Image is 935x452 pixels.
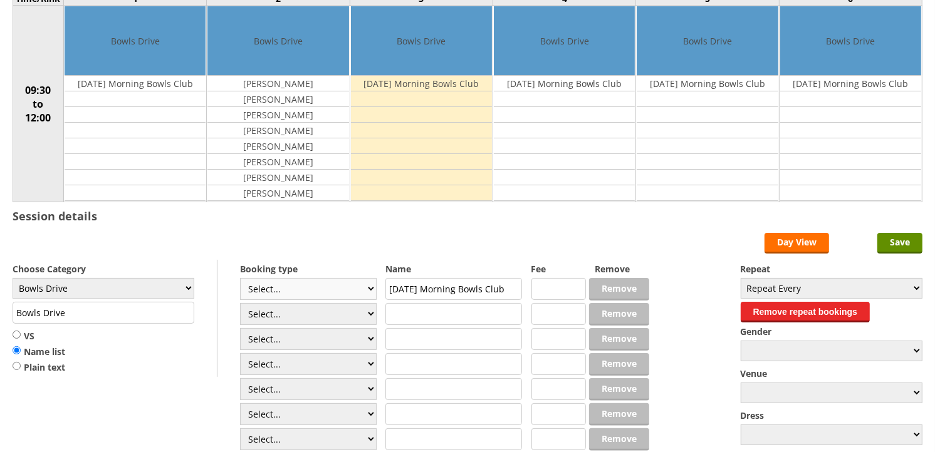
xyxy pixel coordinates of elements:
label: Remove [595,263,649,275]
td: [DATE] Morning Bowls Club [65,76,206,91]
a: Day View [765,233,829,254]
input: Title/Description [13,302,194,324]
h3: Session details [13,208,97,223]
td: [DATE] Morning Bowls Club [494,76,635,91]
td: [PERSON_NAME] [207,107,348,123]
td: [PERSON_NAME] [207,123,348,138]
td: [PERSON_NAME] [207,138,348,154]
td: [DATE] Morning Bowls Club [351,76,492,91]
label: Booking type [240,263,377,275]
label: Fee [531,263,586,275]
td: Bowls Drive [207,6,348,76]
label: Plain text [13,361,65,374]
label: Repeat [741,263,922,275]
label: Venue [741,367,922,379]
td: [DATE] Morning Bowls Club [637,76,778,91]
label: Name [385,263,522,275]
td: 09:30 to 12:00 [13,6,64,202]
input: Save [877,233,922,254]
label: Choose Category [13,263,194,275]
label: Dress [741,409,922,421]
td: Bowls Drive [780,6,921,76]
label: Gender [741,326,922,337]
td: Bowls Drive [351,6,492,76]
td: [DATE] Morning Bowls Club [780,76,921,91]
td: [PERSON_NAME] [207,76,348,91]
td: Bowls Drive [494,6,635,76]
label: VS [13,330,65,342]
td: [PERSON_NAME] [207,185,348,201]
input: VS [13,330,21,339]
input: Plain text [13,361,21,371]
td: [PERSON_NAME] [207,170,348,185]
label: Name list [13,346,65,358]
button: Remove repeat bookings [741,302,870,322]
td: Bowls Drive [65,6,206,76]
input: Name list [13,346,21,355]
td: [PERSON_NAME] [207,91,348,107]
td: Bowls Drive [637,6,778,76]
td: [PERSON_NAME] [207,154,348,170]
